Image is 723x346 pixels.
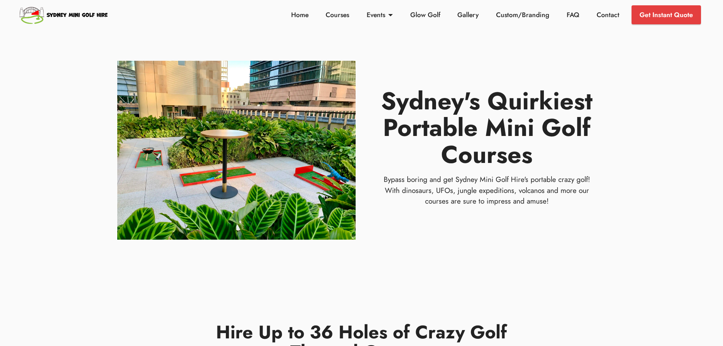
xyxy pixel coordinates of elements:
[365,10,395,20] a: Events
[289,10,310,20] a: Home
[380,174,594,207] p: Bypass boring and get Sydney Mini Golf Hire's portable crazy golf! With dinosaurs, UFOs, jungle e...
[594,10,621,20] a: Contact
[117,61,356,240] img: Mini Golf Courses
[324,10,351,20] a: Courses
[565,10,581,20] a: FAQ
[455,10,481,20] a: Gallery
[18,4,110,26] img: Sydney Mini Golf Hire
[408,10,442,20] a: Glow Golf
[494,10,551,20] a: Custom/Branding
[381,84,592,172] strong: Sydney's Quirkiest Portable Mini Golf Courses
[632,5,701,24] a: Get Instant Quote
